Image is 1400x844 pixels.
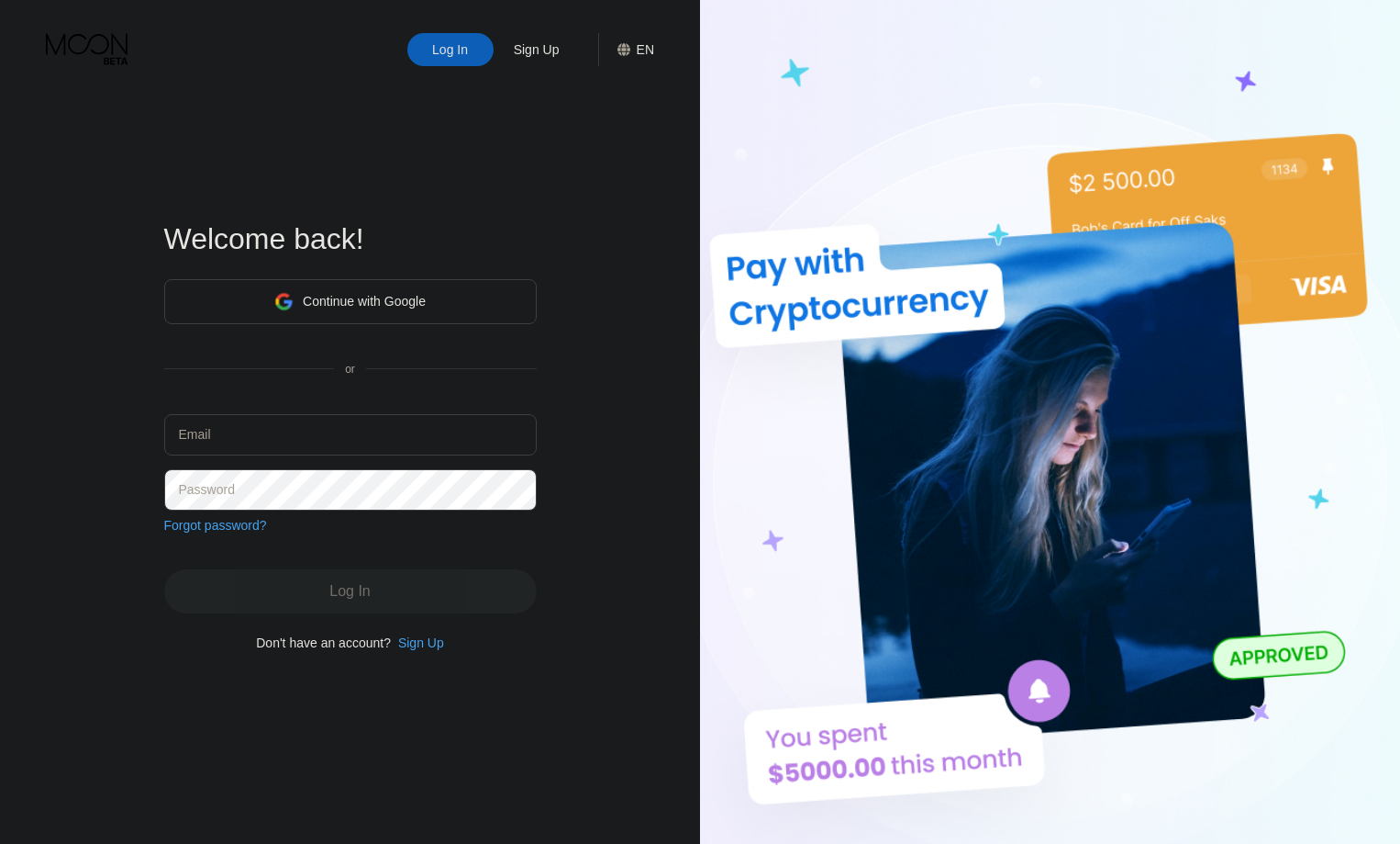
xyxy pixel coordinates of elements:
div: Log In [407,33,494,66]
div: Sign Up [398,636,444,650]
div: Sign Up [494,33,580,66]
div: Password [179,482,235,497]
div: Continue with Google [303,294,426,309]
div: Welcome back! [164,222,537,256]
div: EN [598,33,654,66]
div: Forgot password? [164,518,267,533]
div: Sign Up [391,636,444,650]
div: Email [179,427,211,442]
div: EN [637,42,654,57]
div: Sign Up [512,40,561,59]
div: Don't have an account? [256,636,391,650]
div: Log In [430,40,470,59]
div: Continue with Google [164,279,537,324]
div: or [345,363,355,376]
